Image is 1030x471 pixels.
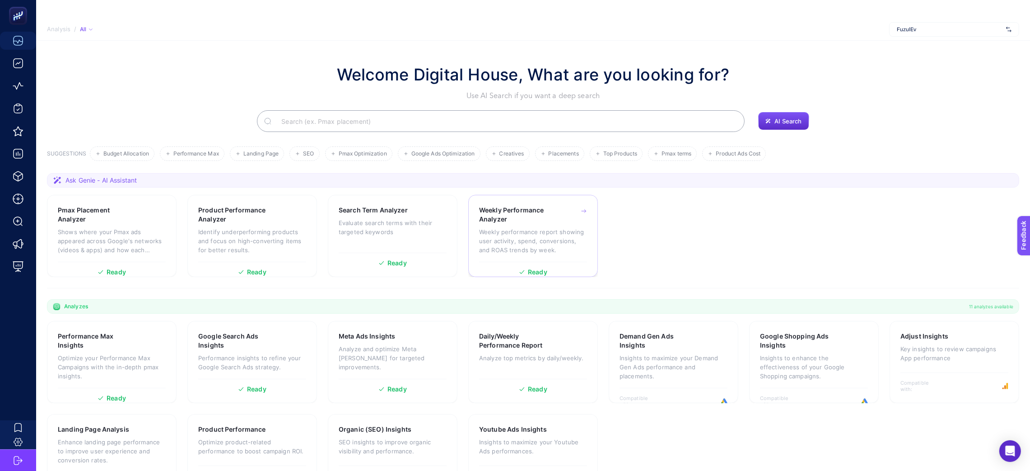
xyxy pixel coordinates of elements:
[339,332,395,341] h3: Meta Ads Insights
[198,353,306,372] p: Performance insights to refine your Google Search Ads strategy.
[187,195,317,277] a: Product Performance AnalyzerIdentify underperforming products and focus on high-converting items ...
[900,380,941,392] span: Compatible with:
[499,151,524,157] span: Creatives
[479,438,587,456] p: Insights to maximize your Youtube Ads performances.
[900,332,948,341] h3: Adjust Insights
[198,438,306,456] p: Optimize product-related performance to boost campaign ROI.
[468,321,598,403] a: Daily/Weekly Performance ReportAnalyze top metrics by daily/weekly.Ready
[549,151,579,157] span: Placements
[47,321,177,403] a: Performance Max InsightsOptimize your Performance Max Campaigns with the in-depth pmax insights.R...
[103,151,149,157] span: Budget Allocation
[47,26,70,33] span: Analysis
[620,353,727,381] p: Insights to maximize your Demand Gen Ads performance and placements.
[387,386,407,392] span: Ready
[1006,25,1011,34] img: svg%3e
[900,344,1008,363] p: Key insights to review campaigns App performance
[479,353,587,363] p: Analyze top metrics by daily/weekly.
[479,206,559,224] h3: Weekly Performance Analyzer
[337,62,730,87] h1: Welcome Digital House, What are you looking for?
[80,26,93,33] div: All
[198,425,266,434] h3: Product Performance
[198,206,279,224] h3: Product Performance Analyzer
[662,151,691,157] span: Pmax terms
[107,395,126,401] span: Ready
[58,438,166,465] p: Enhance landing page performance to improve user experience and conversion rates.
[749,321,879,403] a: Google Shopping Ads InsightsInsights to enhance the effectiveness of your Google Shopping campaig...
[64,303,88,310] span: Analyzes
[328,321,457,403] a: Meta Ads InsightsAnalyze and optimize Meta [PERSON_NAME] for targeted improvements.Ready
[328,195,457,277] a: Search Term AnalyzerEvaluate search terms with their targeted keywordsReady
[107,269,126,275] span: Ready
[47,195,177,277] a: Pmax Placement AnalyzerShows where your Pmax ads appeared across Google's networks (videos & apps...
[198,227,306,254] p: Identify underperforming products and focus on high-converting items for better results.
[411,151,475,157] span: Google Ads Optimization
[339,438,447,456] p: SEO insights to improve organic visibility and performance.
[760,353,868,381] p: Insights to enhance the effectiveness of your Google Shopping campaigns.
[339,344,447,372] p: Analyze and optimize Meta [PERSON_NAME] for targeted improvements.
[603,151,637,157] span: Top Products
[609,321,738,403] a: Demand Gen Ads InsightsInsights to maximize your Demand Gen Ads performance and placements.Compat...
[58,353,166,381] p: Optimize your Performance Max Campaigns with the in-depth pmax insights.
[479,227,587,254] p: Weekly performance report showing user activity, spend, conversions, and ROAS trends by week.
[339,425,411,434] h3: Organic (SEO) Insights
[897,26,1002,33] span: FuzulEv
[247,386,266,392] span: Ready
[758,112,809,130] button: AI Search
[58,332,137,350] h3: Performance Max Insights
[274,108,737,134] input: Search
[339,151,387,157] span: Pmax Optimization
[890,321,1019,403] a: Adjust InsightsKey insights to review campaigns App performanceCompatible with:
[528,269,547,275] span: Ready
[74,25,76,33] span: /
[760,395,801,408] span: Compatible with:
[303,151,314,157] span: SEO
[999,440,1021,462] div: Open Intercom Messenger
[65,176,137,185] span: Ask Genie - AI Assistant
[479,332,560,350] h3: Daily/Weekly Performance Report
[47,150,86,161] h3: SUGGESTIONS
[339,218,447,236] p: Evaluate search terms with their targeted keywords
[716,151,760,157] span: Product Ads Cost
[187,321,317,403] a: Google Search Ads InsightsPerformance insights to refine your Google Search Ads strategy.Ready
[58,227,166,254] p: Shows where your Pmax ads appeared across Google's networks (videos & apps) and how each placemen...
[528,386,547,392] span: Ready
[620,395,660,408] span: Compatible with:
[243,151,279,157] span: Landing Page
[247,269,266,275] span: Ready
[58,425,129,434] h3: Landing Page Analysis
[5,3,34,10] span: Feedback
[479,425,547,434] h3: Youtube Ads Insights
[387,260,407,266] span: Ready
[173,151,219,157] span: Performance Max
[339,206,408,215] h3: Search Term Analyzer
[620,332,699,350] h3: Demand Gen Ads Insights
[58,206,137,224] h3: Pmax Placement Analyzer
[337,90,730,101] p: Use AI Search if you want a deep search
[774,118,802,125] span: AI Search
[468,195,598,277] a: Weekly Performance AnalyzerWeekly performance report showing user activity, spend, conversions, a...
[969,303,1013,310] span: 11 analyzes available
[198,332,278,350] h3: Google Search Ads Insights
[760,332,840,350] h3: Google Shopping Ads Insights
